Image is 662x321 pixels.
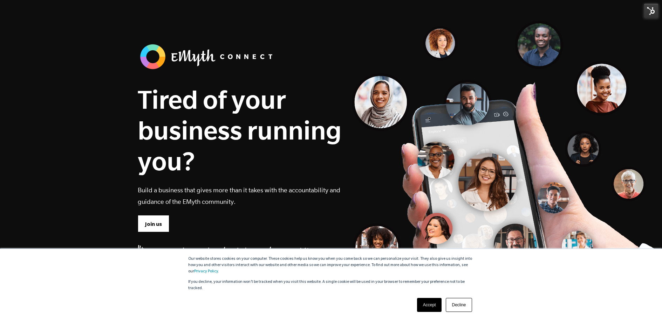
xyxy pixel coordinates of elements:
[188,256,474,275] p: Our website stores cookies on your computer. These cookies help us know you when you come back so...
[138,42,278,71] img: banner_logo
[446,298,472,312] a: Decline
[145,220,162,228] span: Join us
[188,279,474,292] p: If you decline, your information won’t be tracked when you visit this website. A single cookie wi...
[138,84,342,176] h1: Tired of your business running you?
[138,215,169,232] a: Join us
[644,3,658,18] img: HubSpot Tools Menu Toggle
[138,246,326,305] div: "I've never been involved in such a positive, informative, experiential experience as EMyth Conne...
[194,270,218,274] a: Privacy Policy
[138,184,342,207] p: Build a business that gives more than it takes with the accountability and guidance of the EMyth ...
[417,298,442,312] a: Accept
